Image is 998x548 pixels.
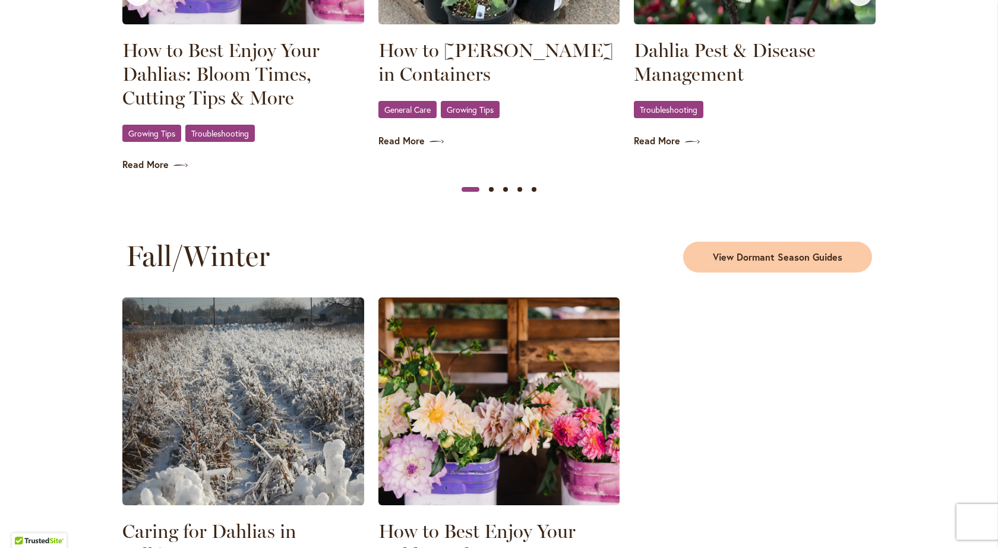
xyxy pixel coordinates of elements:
span: Growing Tips [128,129,175,137]
a: Read More [122,158,364,172]
a: Read More [378,134,620,148]
img: SID Dahlia fields encased in ice in the winter [122,297,364,505]
span: Troubleshooting [640,106,697,113]
span: Troubleshooting [191,129,249,137]
span: General Care [384,106,431,113]
a: How to [PERSON_NAME] in Containers [378,39,620,86]
button: Slide 4 [513,182,527,197]
div: , [378,100,620,120]
span: Growing Tips [447,106,494,113]
div: , [122,124,364,144]
a: Troubleshooting [634,101,703,118]
a: View Dormant Season Guides [683,242,872,273]
a: Read More [634,134,876,148]
a: Growing Tips [122,125,181,142]
button: Slide 1 [462,182,479,197]
a: Dahlia Pest & Disease Management [634,39,876,86]
a: How to Best Enjoy Your Dahlias: Bloom Times, Cutting Tips & More [122,39,364,110]
img: SID - DAHLIAS - BUCKETS [378,297,620,505]
a: Growing Tips [441,101,500,118]
a: General Care [378,101,437,118]
a: Troubleshooting [185,125,255,142]
button: Slide 5 [527,182,541,197]
h2: Fall/Winter [126,239,492,273]
button: Slide 2 [484,182,498,197]
span: View Dormant Season Guides [713,251,842,264]
button: Slide 3 [498,182,513,197]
